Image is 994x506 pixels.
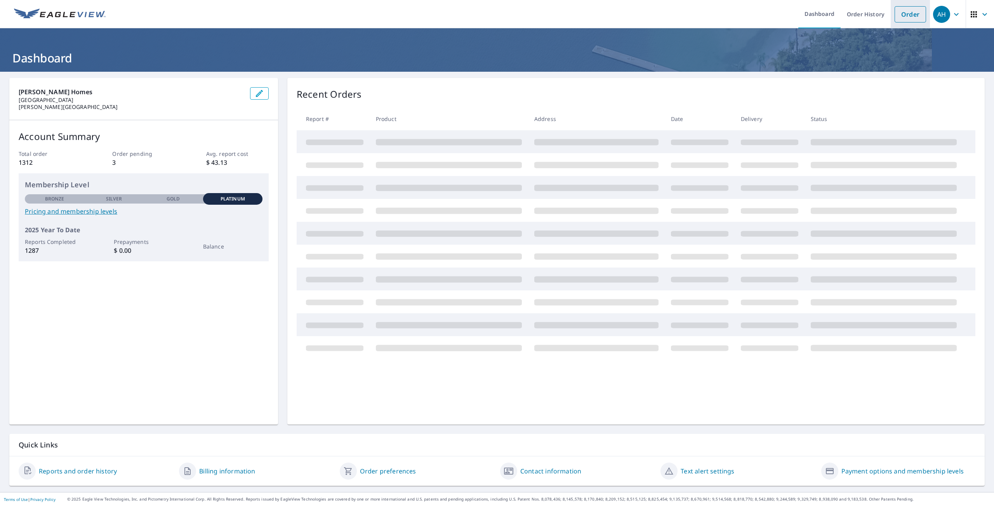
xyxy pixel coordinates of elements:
th: Status [805,107,963,130]
a: Contact information [520,466,581,476]
p: Balance [203,242,262,250]
div: AH [933,6,950,23]
p: 2025 Year To Date [25,225,262,235]
p: Recent Orders [297,87,362,101]
p: 3 [112,158,175,167]
p: Order pending [112,150,175,158]
h1: Dashboard [9,50,985,66]
p: [PERSON_NAME][GEOGRAPHIC_DATA] [19,104,244,111]
th: Product [370,107,528,130]
p: 1287 [25,246,84,255]
p: Gold [167,195,180,202]
p: 1312 [19,158,81,167]
a: Terms of Use [4,497,28,502]
a: Billing information [199,466,255,476]
th: Delivery [735,107,805,130]
p: [PERSON_NAME] Homes [19,87,244,97]
p: © 2025 Eagle View Technologies, Inc. and Pictometry International Corp. All Rights Reserved. Repo... [67,496,990,502]
p: Membership Level [25,180,262,190]
p: Quick Links [19,440,975,450]
p: Silver [106,195,122,202]
th: Address [528,107,665,130]
a: Text alert settings [681,466,734,476]
a: Order [895,6,926,22]
p: $ 0.00 [114,246,173,255]
a: Privacy Policy [30,497,56,502]
p: Bronze [45,195,64,202]
p: [GEOGRAPHIC_DATA] [19,97,244,104]
th: Report # [297,107,370,130]
p: Reports Completed [25,238,84,246]
th: Date [665,107,735,130]
p: Prepayments [114,238,173,246]
img: EV Logo [14,9,106,20]
a: Reports and order history [39,466,117,476]
a: Pricing and membership levels [25,207,262,216]
p: $ 43.13 [206,158,269,167]
a: Order preferences [360,466,416,476]
a: Payment options and membership levels [841,466,964,476]
p: Platinum [221,195,245,202]
p: Total order [19,150,81,158]
p: Avg. report cost [206,150,269,158]
p: | [4,497,56,502]
p: Account Summary [19,130,269,143]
